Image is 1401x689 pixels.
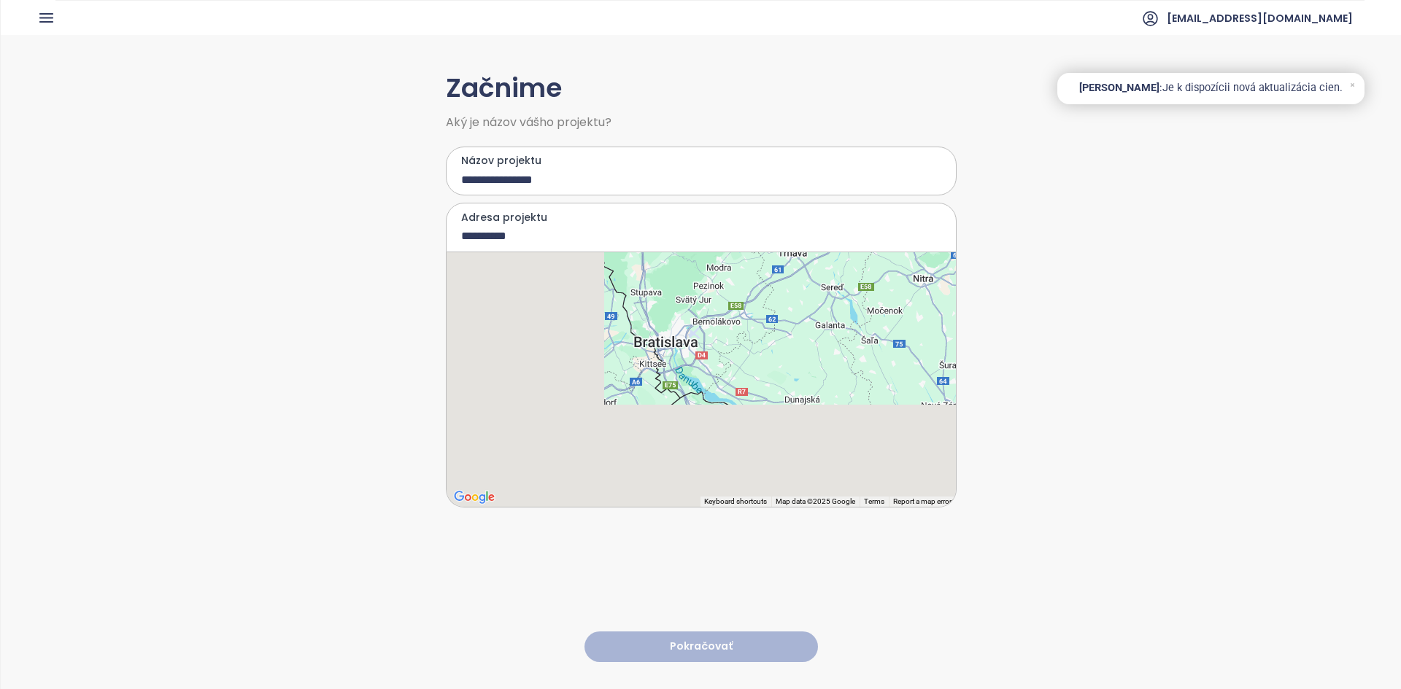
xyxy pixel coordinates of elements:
h1: Začnime [446,68,957,109]
a: [PERSON_NAME]:Je k dispozícii nová aktualizácia cien. [1079,80,1343,97]
label: Adresa projektu [461,209,941,225]
label: Názov projektu [461,152,941,168]
a: Open this area in Google Maps (opens a new window) [450,488,498,507]
p: : Je k dispozícii nová aktualizácia cien. [1159,80,1343,97]
span: [EMAIL_ADDRESS][DOMAIN_NAME] [1167,1,1353,36]
button: Keyboard shortcuts [704,497,767,507]
a: Report a map error [893,497,952,505]
img: Google [450,488,498,507]
span: [PERSON_NAME] [1079,80,1159,97]
span: Aký je názov vášho projektu? [446,117,957,128]
a: Terms [864,497,884,505]
span: Map data ©2025 Google [776,497,855,505]
button: Pokračovať [584,631,818,663]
